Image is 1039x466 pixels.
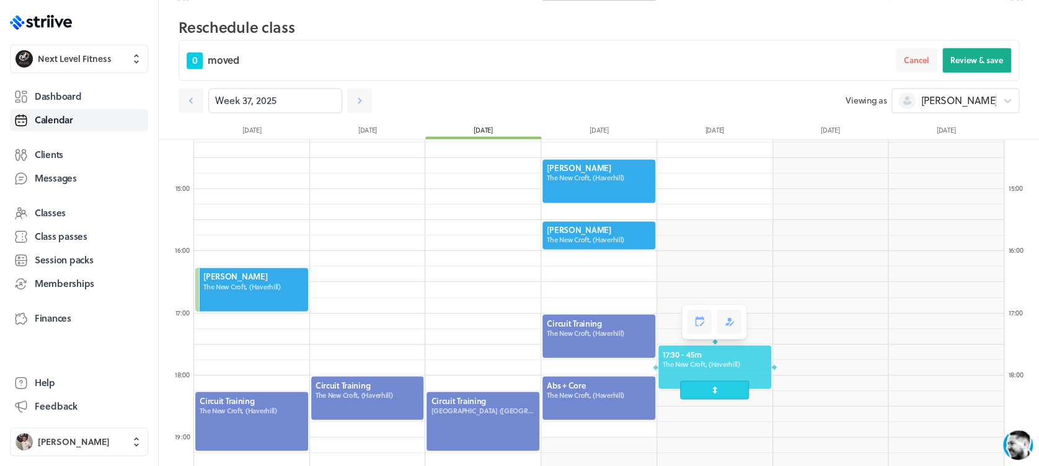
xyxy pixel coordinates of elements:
[197,384,207,390] tspan: GIF
[950,55,1003,66] span: Review & save
[547,328,651,338] span: The New Croft, (Haverhill)
[310,125,426,139] div: [DATE]
[38,436,110,448] span: [PERSON_NAME]
[921,94,997,107] span: [PERSON_NAME]
[35,376,55,389] span: Help
[188,371,215,405] button: />GIF
[170,183,195,193] div: 15
[10,372,148,394] a: Help
[69,23,151,31] div: Back in a few hours
[10,273,148,295] a: Memberships
[10,144,148,166] a: Clients
[180,307,189,317] span: :00
[35,90,81,103] span: Dashboard
[170,245,195,255] div: 16
[35,253,93,266] span: Session packs
[772,125,888,139] div: [DATE]
[846,94,886,107] span: Viewing as
[547,224,651,235] span: [PERSON_NAME]
[10,307,148,330] a: Finances
[181,431,190,441] span: :00
[35,148,63,161] span: Clients
[10,428,148,456] button: Ben Robinson[PERSON_NAME]
[208,53,239,68] span: moved
[431,405,535,415] span: [GEOGRAPHIC_DATA] ([GEOGRAPHIC_DATA])
[10,226,148,248] a: Class passes
[904,55,929,66] span: Cancel
[15,50,33,68] img: Next Level Fitness
[1014,245,1023,255] span: :00
[208,88,342,113] input: YYYY-M-D
[170,307,195,317] div: 17
[15,433,33,451] img: Ben Robinson
[1003,183,1028,193] div: 15
[547,162,651,174] span: [PERSON_NAME]
[200,405,304,415] span: The New Croft, (Haverhill)
[35,400,77,413] span: Feedback
[888,125,1004,139] div: [DATE]
[69,7,151,21] div: [PERSON_NAME]
[179,15,1019,40] h2: Reschedule class
[942,48,1011,73] button: Review & save
[10,249,148,271] a: Session packs
[10,45,148,73] button: Next Level FitnessNext Level Fitness
[10,86,148,108] a: Dashboard
[35,312,71,325] span: Finances
[547,317,651,328] span: Circuit Training
[170,431,195,441] div: 19
[1003,369,1028,379] div: 18
[547,390,651,400] span: The New Croft, (Haverhill)
[170,369,195,379] div: 18
[1003,245,1028,255] div: 16
[547,379,651,390] span: Abs + Core
[1014,183,1022,193] span: :00
[541,125,657,139] div: [DATE]
[35,277,94,290] span: Memberships
[181,245,190,255] span: :00
[316,379,420,390] span: Circuit Training
[1003,430,1033,460] iframe: gist-messenger-bubble-iframe
[547,173,651,183] span: The New Croft, (Haverhill)
[896,48,937,73] button: Cancel
[203,281,304,291] span: The New Croft, (Haverhill)
[193,382,210,392] g: />
[316,390,420,400] span: The New Croft, (Haverhill)
[10,395,148,418] button: Feedback
[200,395,304,406] span: Circuit Training
[187,52,203,69] span: 0
[194,125,310,139] div: [DATE]
[180,183,189,193] span: :00
[35,230,87,243] span: Class passes
[425,125,541,139] div: [DATE]
[657,125,772,139] div: [DATE]
[37,9,60,31] img: US
[10,109,148,131] a: Calendar
[35,113,73,126] span: Calendar
[1014,369,1023,379] span: :00
[203,271,304,282] span: [PERSON_NAME]
[1003,307,1028,317] div: 17
[35,206,66,219] span: Classes
[35,172,77,185] span: Messages
[547,235,651,245] span: The New Croft, (Haverhill)
[181,369,190,379] span: :00
[10,167,148,190] a: Messages
[1014,307,1022,317] span: :00
[10,202,148,224] a: Classes
[37,7,232,33] div: US[PERSON_NAME]Back in a few hours
[38,53,112,65] span: Next Level Fitness
[431,395,535,406] span: Circuit Training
